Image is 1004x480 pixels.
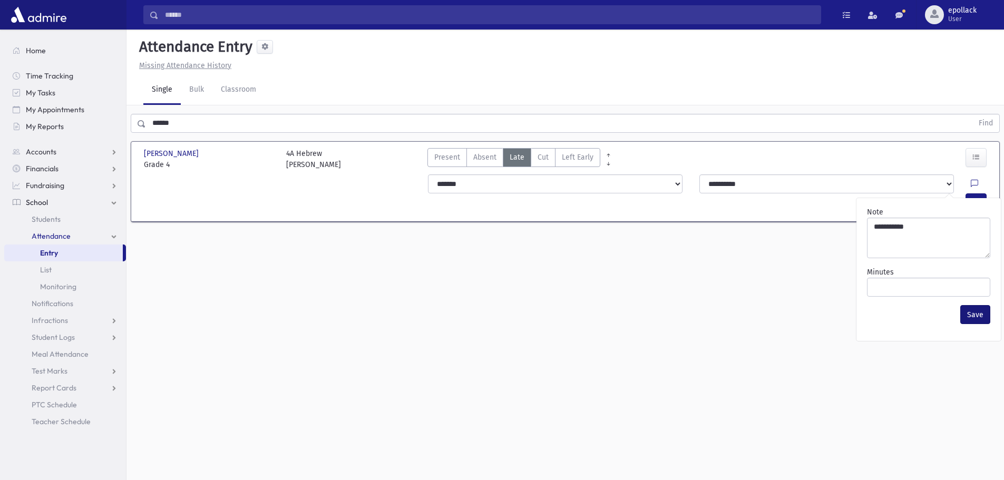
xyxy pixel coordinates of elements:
[4,346,126,363] a: Meal Attendance
[144,148,201,159] span: [PERSON_NAME]
[4,118,126,135] a: My Reports
[143,75,181,105] a: Single
[32,383,76,393] span: Report Cards
[948,6,977,15] span: epollack
[32,214,61,224] span: Students
[159,5,821,24] input: Search
[181,75,212,105] a: Bulk
[562,152,593,163] span: Left Early
[135,61,231,70] a: Missing Attendance History
[32,332,75,342] span: Student Logs
[26,181,64,190] span: Fundraising
[32,231,71,241] span: Attendance
[434,152,460,163] span: Present
[32,400,77,409] span: PTC Schedule
[4,278,126,295] a: Monitoring
[538,152,549,163] span: Cut
[40,265,52,275] span: List
[32,349,89,359] span: Meal Attendance
[286,148,341,170] div: 4A Hebrew [PERSON_NAME]
[4,396,126,413] a: PTC Schedule
[4,379,126,396] a: Report Cards
[972,114,999,132] button: Find
[40,248,58,258] span: Entry
[40,282,76,291] span: Monitoring
[26,105,84,114] span: My Appointments
[26,71,73,81] span: Time Tracking
[144,159,276,170] span: Grade 4
[8,4,69,25] img: AdmirePro
[4,228,126,244] a: Attendance
[4,101,126,118] a: My Appointments
[32,299,73,308] span: Notifications
[4,312,126,329] a: Infractions
[4,329,126,346] a: Student Logs
[4,244,123,261] a: Entry
[26,46,46,55] span: Home
[4,363,126,379] a: Test Marks
[4,295,126,312] a: Notifications
[4,84,126,101] a: My Tasks
[212,75,265,105] a: Classroom
[26,122,64,131] span: My Reports
[139,61,231,70] u: Missing Attendance History
[26,164,59,173] span: Financials
[26,147,56,156] span: Accounts
[473,152,496,163] span: Absent
[32,366,67,376] span: Test Marks
[510,152,524,163] span: Late
[4,194,126,211] a: School
[4,160,126,177] a: Financials
[26,88,55,97] span: My Tasks
[4,211,126,228] a: Students
[4,42,126,59] a: Home
[26,198,48,207] span: School
[427,148,600,170] div: AttTypes
[4,67,126,84] a: Time Tracking
[4,261,126,278] a: List
[32,417,91,426] span: Teacher Schedule
[4,143,126,160] a: Accounts
[135,38,252,56] h5: Attendance Entry
[960,305,990,324] button: Save
[32,316,68,325] span: Infractions
[4,177,126,194] a: Fundraising
[4,413,126,430] a: Teacher Schedule
[867,267,894,278] label: Minutes
[867,207,883,218] label: Note
[948,15,977,23] span: User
